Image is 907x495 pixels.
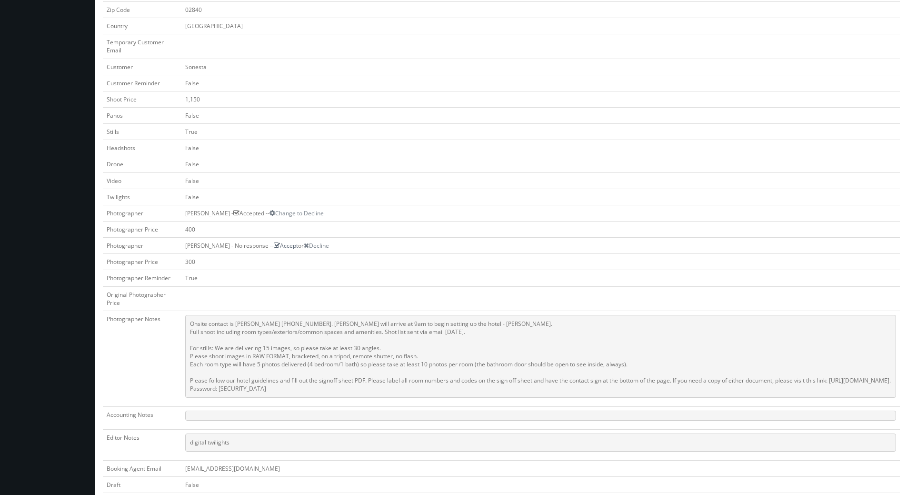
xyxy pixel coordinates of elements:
td: [GEOGRAPHIC_DATA] [181,18,900,34]
td: Headshots [103,140,181,156]
td: Photographer Price [103,221,181,237]
td: False [181,172,900,189]
td: False [181,140,900,156]
td: 1,150 [181,91,900,107]
td: False [181,156,900,172]
td: Photographer Price [103,254,181,270]
td: [PERSON_NAME] - No response -- or [181,238,900,254]
td: Editor Notes [103,429,181,460]
td: Original Photographer Price [103,286,181,311]
td: Twilights [103,189,181,205]
td: False [181,189,900,205]
td: Video [103,172,181,189]
td: Photographer Notes [103,311,181,406]
td: Accounting Notes [103,406,181,429]
td: True [181,124,900,140]
td: 300 [181,254,900,270]
td: [EMAIL_ADDRESS][DOMAIN_NAME] [181,460,900,476]
a: Accept [274,242,298,250]
pre: Onsite contact is [PERSON_NAME] [PHONE_NUMBER]. [PERSON_NAME] will arrive at 9am to begin setting... [185,315,896,398]
td: Temporary Customer Email [103,34,181,59]
td: Drone [103,156,181,172]
td: Photographer [103,238,181,254]
td: False [181,476,900,493]
td: Customer [103,59,181,75]
td: Country [103,18,181,34]
td: False [181,75,900,91]
td: Panos [103,107,181,123]
td: Draft [103,476,181,493]
td: Zip Code [103,1,181,18]
td: Shoot Price [103,91,181,107]
pre: digital twilights [185,434,896,452]
td: True [181,270,900,286]
td: [PERSON_NAME] - Accepted -- [181,205,900,221]
td: False [181,107,900,123]
a: Change to Decline [269,209,324,217]
td: 02840 [181,1,900,18]
a: Decline [304,242,329,250]
td: Customer Reminder [103,75,181,91]
td: Photographer Reminder [103,270,181,286]
td: Sonesta [181,59,900,75]
td: Booking Agent Email [103,460,181,476]
td: Stills [103,124,181,140]
td: 400 [181,221,900,237]
td: Photographer [103,205,181,221]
